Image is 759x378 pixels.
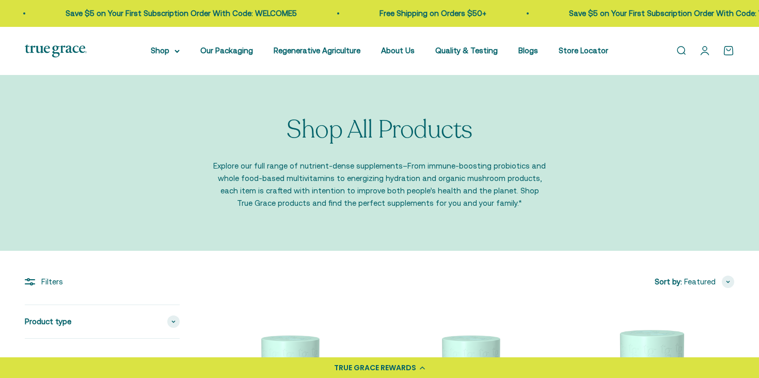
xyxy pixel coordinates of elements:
summary: Product type [25,305,180,338]
a: Our Packaging [200,46,253,55]
p: Explore our full range of nutrient-dense supplements–From immune-boosting probiotics and whole fo... [212,160,547,209]
a: Store Locator [559,46,608,55]
span: Product type [25,315,71,328]
a: About Us [381,46,415,55]
span: Featured [684,276,716,288]
a: Blogs [518,46,538,55]
summary: Shop [151,44,180,57]
p: Shop All Products [287,116,472,144]
a: Free Shipping on Orders $50+ [379,9,486,18]
button: Featured [684,276,734,288]
span: Sort by: [655,276,682,288]
div: Filters [25,276,180,288]
div: TRUE GRACE REWARDS [334,362,416,373]
a: Regenerative Agriculture [274,46,360,55]
a: Quality & Testing [435,46,498,55]
p: Save $5 on Your First Subscription Order With Code: WELCOME5 [66,7,297,20]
